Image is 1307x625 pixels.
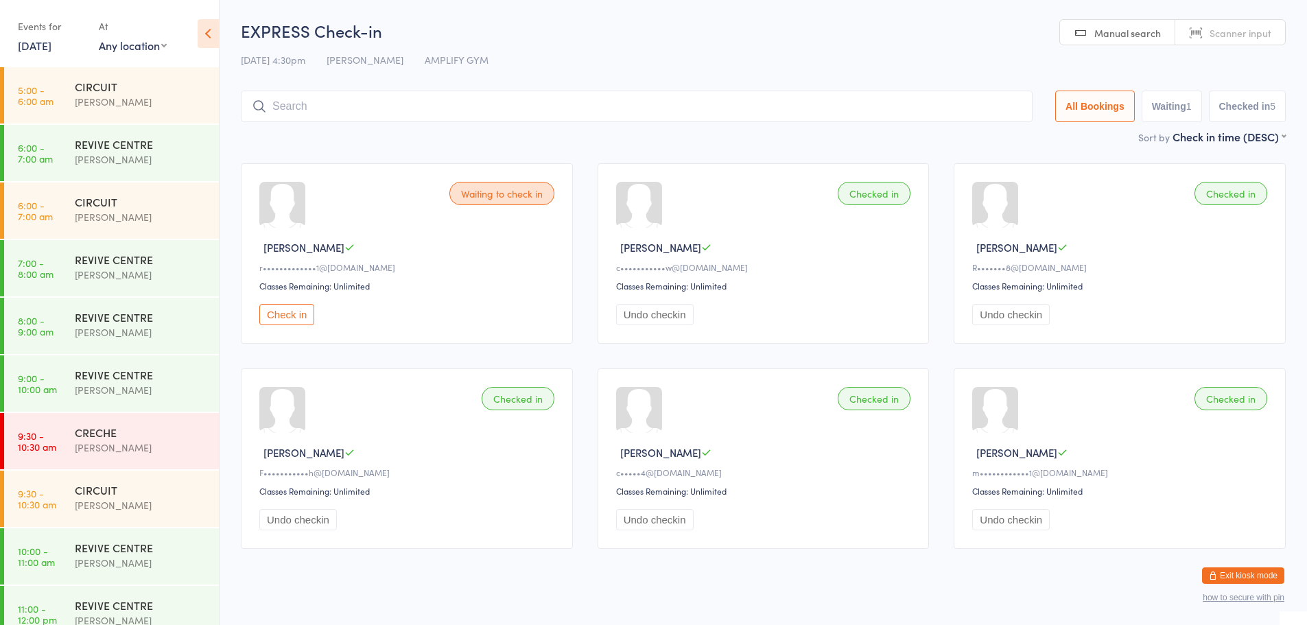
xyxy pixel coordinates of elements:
[75,598,207,613] div: REVIVE CENTRE
[1194,387,1267,410] div: Checked in
[259,280,558,292] div: Classes Remaining: Unlimited
[482,387,554,410] div: Checked in
[4,67,219,123] a: 5:00 -6:00 amCIRCUIT[PERSON_NAME]
[616,485,915,497] div: Classes Remaining: Unlimited
[18,488,56,510] time: 9:30 - 10:30 am
[18,142,53,164] time: 6:00 - 7:00 am
[616,261,915,273] div: c•••••••••••w@[DOMAIN_NAME]
[259,304,314,325] button: Check in
[99,38,167,53] div: Any location
[263,240,344,255] span: [PERSON_NAME]
[75,367,207,382] div: REVIVE CENTRE
[4,240,219,296] a: 7:00 -8:00 amREVIVE CENTRE[PERSON_NAME]
[75,440,207,456] div: [PERSON_NAME]
[75,540,207,555] div: REVIVE CENTRE
[259,509,337,530] button: Undo checkin
[616,509,694,530] button: Undo checkin
[75,137,207,152] div: REVIVE CENTRE
[18,373,57,394] time: 9:00 - 10:00 am
[75,425,207,440] div: CRECHE
[616,280,915,292] div: Classes Remaining: Unlimited
[1203,593,1284,602] button: how to secure with pin
[976,445,1057,460] span: [PERSON_NAME]
[1186,101,1192,112] div: 1
[4,182,219,239] a: 6:00 -7:00 amCIRCUIT[PERSON_NAME]
[18,545,55,567] time: 10:00 - 11:00 am
[616,467,915,478] div: c•••••4@[DOMAIN_NAME]
[1138,130,1170,144] label: Sort by
[75,79,207,94] div: CIRCUIT
[620,240,701,255] span: [PERSON_NAME]
[18,257,54,279] time: 7:00 - 8:00 am
[972,509,1050,530] button: Undo checkin
[425,53,488,67] span: AMPLIFY GYM
[972,280,1271,292] div: Classes Remaining: Unlimited
[620,445,701,460] span: [PERSON_NAME]
[241,53,305,67] span: [DATE] 4:30pm
[99,15,167,38] div: At
[75,309,207,325] div: REVIVE CENTRE
[241,91,1033,122] input: Search
[1194,182,1267,205] div: Checked in
[616,304,694,325] button: Undo checkin
[1094,26,1161,40] span: Manual search
[75,267,207,283] div: [PERSON_NAME]
[1142,91,1202,122] button: Waiting1
[1055,91,1135,122] button: All Bookings
[1202,567,1284,584] button: Exit kiosk mode
[75,482,207,497] div: CIRCUIT
[838,182,910,205] div: Checked in
[976,240,1057,255] span: [PERSON_NAME]
[18,38,51,53] a: [DATE]
[4,125,219,181] a: 6:00 -7:00 amREVIVE CENTRE[PERSON_NAME]
[75,497,207,513] div: [PERSON_NAME]
[449,182,554,205] div: Waiting to check in
[4,355,219,412] a: 9:00 -10:00 amREVIVE CENTRE[PERSON_NAME]
[18,315,54,337] time: 8:00 - 9:00 am
[972,485,1271,497] div: Classes Remaining: Unlimited
[1173,129,1286,144] div: Check in time (DESC)
[75,94,207,110] div: [PERSON_NAME]
[1209,91,1286,122] button: Checked in5
[4,471,219,527] a: 9:30 -10:30 amCIRCUIT[PERSON_NAME]
[4,413,219,469] a: 9:30 -10:30 amCRECHE[PERSON_NAME]
[4,298,219,354] a: 8:00 -9:00 amREVIVE CENTRE[PERSON_NAME]
[241,19,1286,42] h2: EXPRESS Check-in
[1270,101,1275,112] div: 5
[4,528,219,585] a: 10:00 -11:00 amREVIVE CENTRE[PERSON_NAME]
[75,252,207,267] div: REVIVE CENTRE
[972,304,1050,325] button: Undo checkin
[18,200,53,222] time: 6:00 - 7:00 am
[1210,26,1271,40] span: Scanner input
[263,445,344,460] span: [PERSON_NAME]
[75,382,207,398] div: [PERSON_NAME]
[75,194,207,209] div: CIRCUIT
[838,387,910,410] div: Checked in
[327,53,403,67] span: [PERSON_NAME]
[259,467,558,478] div: F•••••••••••h@[DOMAIN_NAME]
[18,15,85,38] div: Events for
[259,485,558,497] div: Classes Remaining: Unlimited
[972,261,1271,273] div: R•••••••8@[DOMAIN_NAME]
[972,467,1271,478] div: m••••••••••••1@[DOMAIN_NAME]
[18,84,54,106] time: 5:00 - 6:00 am
[75,152,207,167] div: [PERSON_NAME]
[75,325,207,340] div: [PERSON_NAME]
[75,555,207,571] div: [PERSON_NAME]
[75,209,207,225] div: [PERSON_NAME]
[18,430,56,452] time: 9:30 - 10:30 am
[259,261,558,273] div: r•••••••••••••1@[DOMAIN_NAME]
[18,603,57,625] time: 11:00 - 12:00 pm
